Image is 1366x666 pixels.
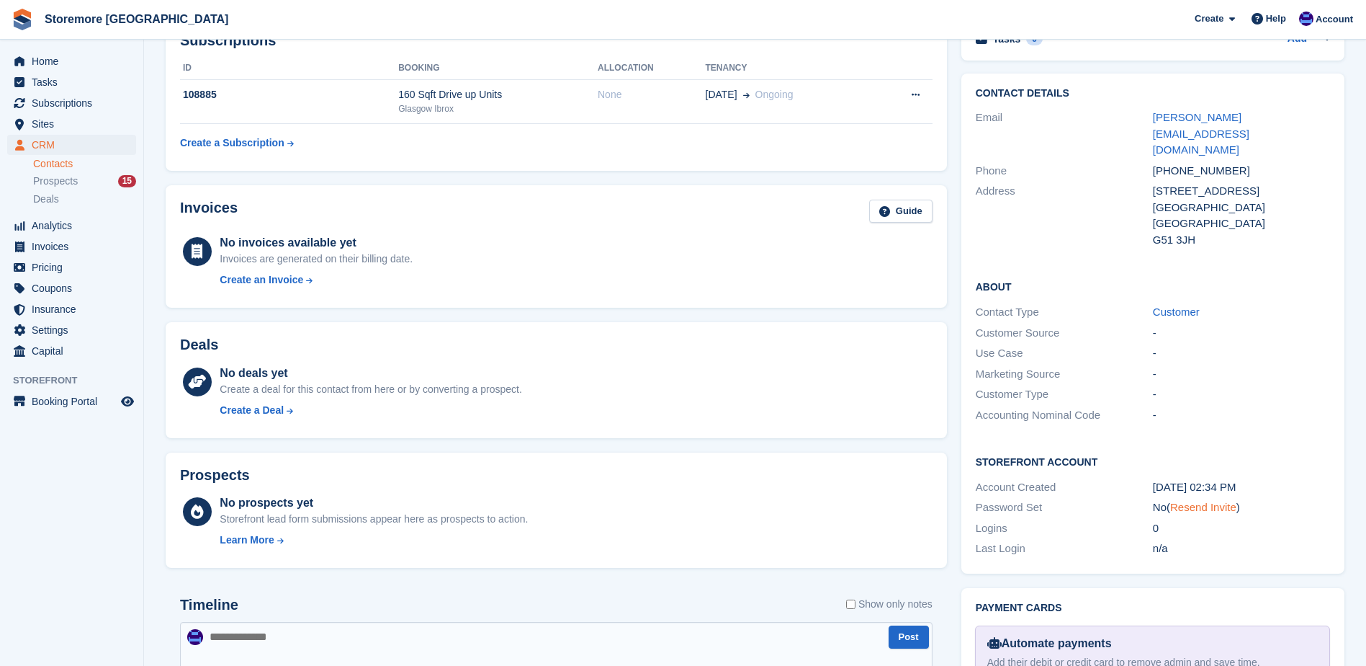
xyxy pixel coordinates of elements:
div: [PHONE_NUMBER] [1153,163,1330,179]
div: 15 [118,175,136,187]
h2: Timeline [180,597,238,613]
div: Customer Type [976,386,1153,403]
h2: About [976,279,1330,293]
div: Storefront lead form submissions appear here as prospects to action. [220,512,528,527]
div: - [1153,366,1330,383]
div: No deals yet [220,365,521,382]
a: Preview store [119,393,136,410]
span: Coupons [32,278,118,298]
span: Booking Portal [32,391,118,412]
div: [DATE] 02:34 PM [1153,479,1330,496]
div: Phone [976,163,1153,179]
span: [DATE] [706,87,737,102]
div: - [1153,345,1330,362]
a: menu [7,320,136,340]
span: Account [1316,12,1353,27]
h2: Subscriptions [180,32,933,49]
div: Create an Invoice [220,272,303,288]
h2: Payment cards [976,603,1330,614]
div: Last Login [976,541,1153,557]
a: Storemore [GEOGRAPHIC_DATA] [39,7,234,31]
a: menu [7,135,136,155]
div: Contact Type [976,304,1153,321]
input: Show only notes [846,597,855,612]
div: - [1153,407,1330,424]
span: Deals [33,192,59,206]
span: Sites [32,114,118,134]
h2: Tasks [993,32,1021,45]
a: menu [7,216,136,236]
div: Create a Deal [220,403,284,418]
div: [GEOGRAPHIC_DATA] [1153,216,1330,232]
a: menu [7,93,136,113]
a: menu [7,257,136,277]
span: Subscriptions [32,93,118,113]
div: 108885 [180,87,398,102]
a: Learn More [220,533,528,548]
div: Use Case [976,345,1153,362]
span: Invoices [32,236,118,257]
a: Create a Deal [220,403,521,418]
a: Add [1288,31,1307,48]
a: menu [7,51,136,71]
div: - [1153,386,1330,403]
div: Logins [976,520,1153,537]
div: Create a deal for this contact from here or by converting a prospect. [220,382,521,397]
span: Help [1266,12,1286,26]
div: 0 [1026,32,1043,45]
div: 160 Sqft Drive up Units [398,87,598,102]
th: Tenancy [706,57,875,80]
label: Show only notes [846,597,933,612]
div: Glasgow Ibrox [398,102,598,115]
div: G51 3JH [1153,232,1330,249]
span: CRM [32,135,118,155]
div: None [598,87,706,102]
span: Home [32,51,118,71]
a: menu [7,278,136,298]
div: - [1153,325,1330,342]
div: n/a [1153,541,1330,557]
a: Deals [33,192,136,207]
span: Pricing [32,257,118,277]
span: Analytics [32,216,118,236]
a: menu [7,72,136,92]
a: menu [7,236,136,257]
div: No invoices available yet [220,234,413,252]
a: Guide [869,200,933,223]
div: No [1153,499,1330,516]
div: Email [976,110,1153,159]
a: Prospects 15 [33,174,136,189]
a: menu [7,341,136,361]
span: Capital [32,341,118,361]
th: ID [180,57,398,80]
h2: Storefront Account [976,454,1330,469]
span: Insurance [32,299,118,319]
a: Create a Subscription [180,130,294,156]
span: ( ) [1167,501,1240,513]
h2: Prospects [180,467,250,484]
a: menu [7,114,136,134]
a: [PERSON_NAME][EMAIL_ADDRESS][DOMAIN_NAME] [1153,111,1249,156]
a: Customer [1153,306,1200,318]
span: Create [1195,12,1223,26]
div: Customer Source [976,325,1153,342]
div: Automate payments [987,635,1318,652]
a: menu [7,391,136,412]
div: Account Created [976,479,1153,496]
h2: Invoices [180,200,238,223]
div: Address [976,183,1153,248]
th: Allocation [598,57,706,80]
a: menu [7,299,136,319]
img: Angela [1299,12,1313,26]
a: Contacts [33,157,136,171]
div: No prospects yet [220,494,528,512]
span: Tasks [32,72,118,92]
span: Ongoing [755,89,794,100]
h2: Contact Details [976,88,1330,99]
span: Storefront [13,373,143,388]
span: Settings [32,320,118,340]
img: Angela [187,629,203,645]
div: Learn More [220,533,274,548]
div: Create a Subscription [180,136,284,151]
div: Invoices are generated on their billing date. [220,252,413,267]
